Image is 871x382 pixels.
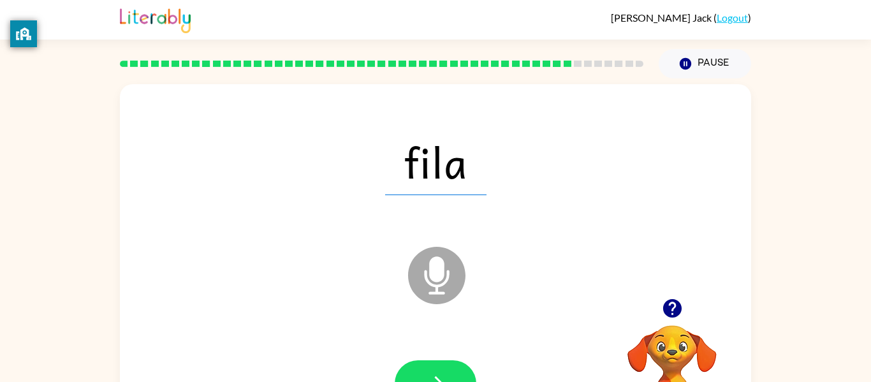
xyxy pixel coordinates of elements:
div: ( ) [611,11,751,24]
a: Logout [717,11,748,24]
img: Literably [120,5,191,33]
span: fila [385,129,487,195]
button: privacy banner [10,20,37,47]
button: Pause [659,49,751,78]
span: [PERSON_NAME] Jack [611,11,714,24]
